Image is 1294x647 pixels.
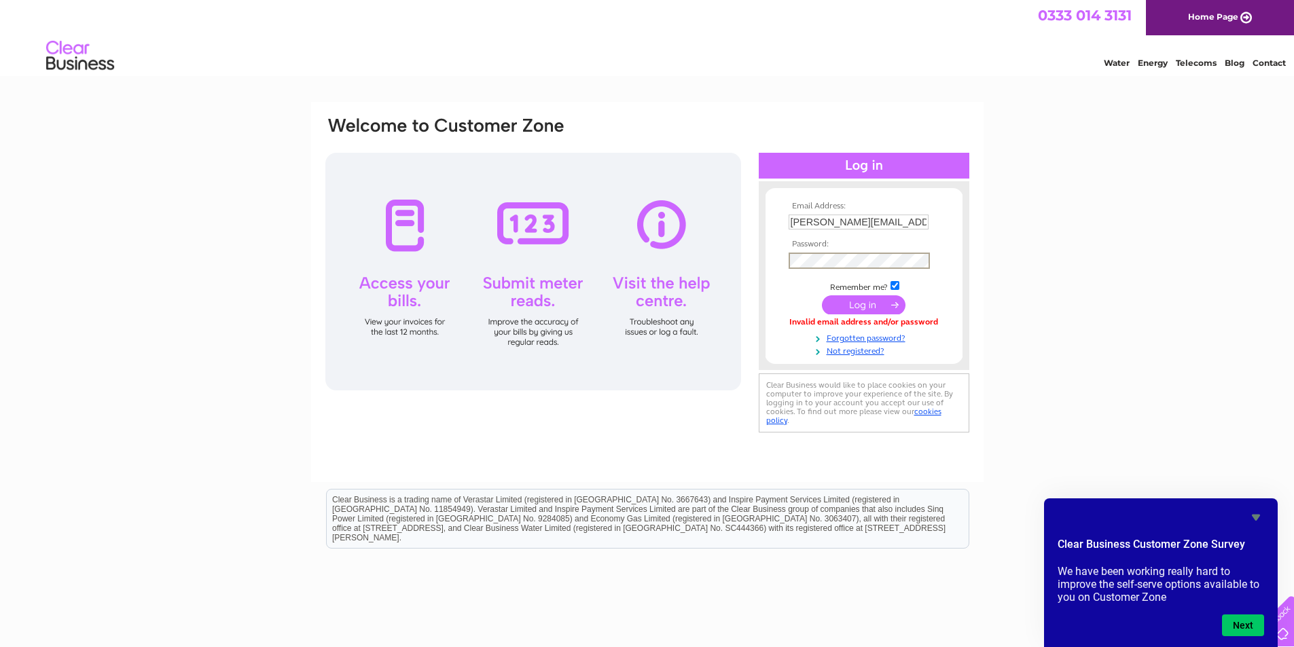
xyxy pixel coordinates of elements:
[785,279,943,293] td: Remember me?
[789,344,943,356] a: Not registered?
[789,318,939,327] div: Invalid email address and/or password
[766,407,941,425] a: cookies policy
[789,331,943,344] a: Forgotten password?
[1104,58,1130,68] a: Water
[785,240,943,249] th: Password:
[1058,536,1264,559] h2: Clear Business Customer Zone Survey
[327,7,969,66] div: Clear Business is a trading name of Verastar Limited (registered in [GEOGRAPHIC_DATA] No. 3667643...
[759,373,969,432] div: Clear Business would like to place cookies on your computer to improve your experience of the sit...
[822,295,905,314] input: Submit
[785,202,943,211] th: Email Address:
[1248,509,1264,525] button: Hide survey
[1138,58,1168,68] a: Energy
[46,35,115,77] img: logo.png
[1176,58,1217,68] a: Telecoms
[1225,58,1244,68] a: Blog
[1038,7,1132,24] a: 0333 014 3131
[1222,614,1264,636] button: Next question
[1058,509,1264,636] div: Clear Business Customer Zone Survey
[1058,565,1264,604] p: We have been working really hard to improve the self-serve options available to you on Customer Zone
[1253,58,1286,68] a: Contact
